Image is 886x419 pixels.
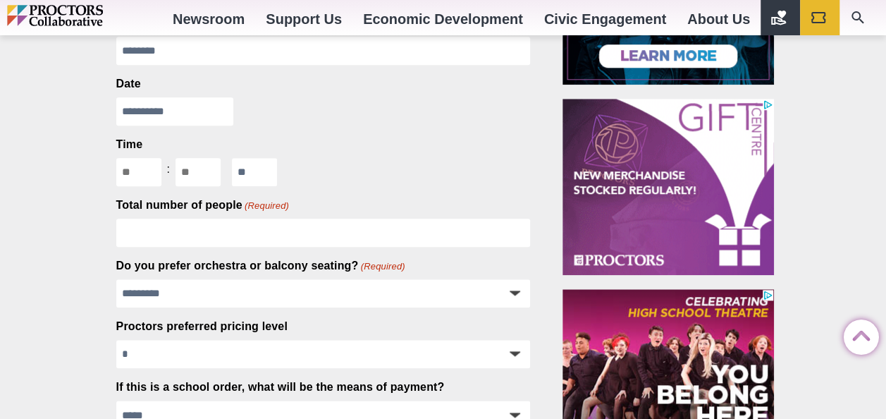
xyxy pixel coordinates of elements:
[243,200,289,212] span: (Required)
[116,319,288,334] label: Proctors preferred pricing level
[116,76,141,92] label: Date
[7,5,162,25] img: Proctors logo
[562,99,774,275] iframe: Advertisement
[116,258,405,274] label: Do you prefer orchestra or balcony seating?
[116,137,143,152] legend: Time
[359,260,405,273] span: (Required)
[116,198,290,213] label: Total number of people
[844,320,872,348] a: Back to Top
[161,158,176,181] div: :
[116,379,445,395] label: If this is a school order, what will be the means of payment?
